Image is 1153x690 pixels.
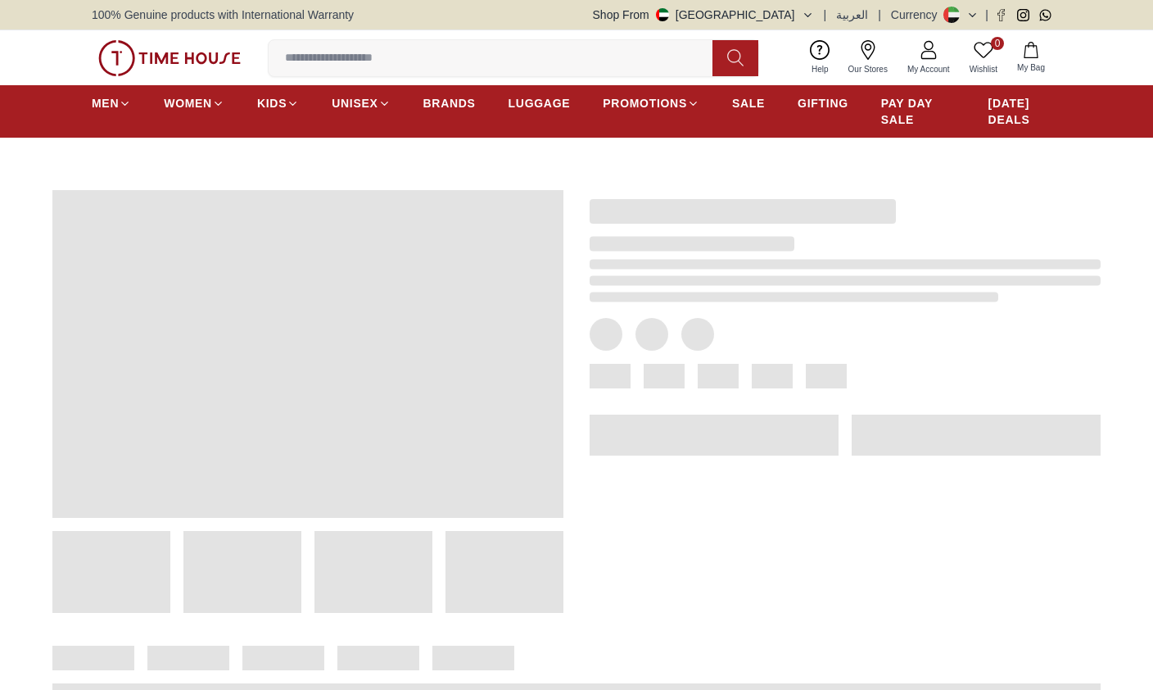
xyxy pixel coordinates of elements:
a: [DATE] DEALS [988,89,1061,134]
span: KIDS [257,95,287,111]
span: [DATE] DEALS [988,95,1061,128]
a: PAY DAY SALE [881,89,956,134]
button: My Bag [1007,39,1055,77]
span: | [878,7,881,23]
a: Our Stores [839,37,898,79]
span: LUGGAGE [509,95,571,111]
span: BRANDS [423,95,476,111]
a: PROMOTIONS [603,89,699,118]
a: KIDS [257,89,299,118]
a: GIFTING [798,89,848,118]
a: UNISEX [332,89,390,118]
a: LUGGAGE [509,89,571,118]
span: 100% Genuine products with International Warranty [92,7,354,23]
span: | [824,7,827,23]
span: PROMOTIONS [603,95,687,111]
span: My Bag [1011,61,1051,74]
span: Wishlist [963,63,1004,75]
span: GIFTING [798,95,848,111]
a: Instagram [1017,9,1029,21]
span: MEN [92,95,119,111]
span: | [985,7,988,23]
a: MEN [92,89,131,118]
span: Our Stores [842,63,894,75]
button: Shop From[GEOGRAPHIC_DATA] [593,7,814,23]
span: WOMEN [164,95,212,111]
span: UNISEX [332,95,378,111]
span: SALE [732,95,765,111]
span: Help [805,63,835,75]
span: PAY DAY SALE [881,95,956,128]
a: BRANDS [423,89,476,118]
span: 0 [991,37,1004,50]
img: United Arab Emirates [656,8,669,21]
a: Facebook [995,9,1007,21]
div: Currency [891,7,944,23]
span: My Account [901,63,956,75]
a: 0Wishlist [960,37,1007,79]
a: Whatsapp [1039,9,1051,21]
a: SALE [732,89,765,118]
a: Help [802,37,839,79]
img: ... [98,40,241,76]
a: WOMEN [164,89,224,118]
button: العربية [836,7,868,23]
